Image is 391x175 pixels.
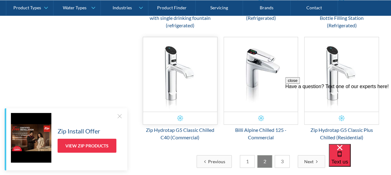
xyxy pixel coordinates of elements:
[58,126,100,136] h5: Zip Install Offer
[257,155,272,168] a: 2
[197,155,232,168] a: Previous Page
[11,113,51,163] img: Zip Install Offer
[304,7,379,29] div: Elkay EZH2O Surface Mount Bottle Filling Station (Refrigerated)
[224,126,298,141] div: Billi Alpine Chilled 125 - Commercial
[13,5,41,10] div: Product Types
[143,37,217,141] a: Zip Hydrotap G5 Classic Chilled C40 (Commercial)Zip Hydrotap G5 Classic Chilled C40 (Commercial)
[58,139,116,153] a: View Zip Products
[143,37,217,112] img: Zip Hydrotap G5 Classic Chilled C40 (Commercial)
[224,37,298,112] img: Billi Alpine Chilled 125 - Commercial
[329,144,391,175] iframe: podium webchat widget bubble
[304,158,314,165] div: Next
[285,77,391,152] iframe: podium webchat widget prompt
[143,7,217,29] div: Elkay EZH2O Bottle filling station with single drinking fountain (refrigerated)
[112,5,132,10] div: Industries
[298,155,325,168] a: Next Page
[143,126,217,141] div: Zip Hydrotap G5 Classic Chilled C40 (Commercial)
[224,37,298,141] a: Billi Alpine Chilled 125 - CommercialBilli Alpine Chilled 125 - Commercial
[240,155,255,168] a: 1
[208,158,225,165] div: Previous
[304,37,379,141] a: Zip Hydrotap G5 Classic Plus Chilled (Residential)Zip Hydrotap G5 Classic Plus Chilled (Residential)
[305,37,379,112] img: Zip Hydrotap G5 Classic Plus Chilled (Residential)
[63,5,86,10] div: Water Types
[143,155,379,168] div: List
[275,155,290,168] a: 3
